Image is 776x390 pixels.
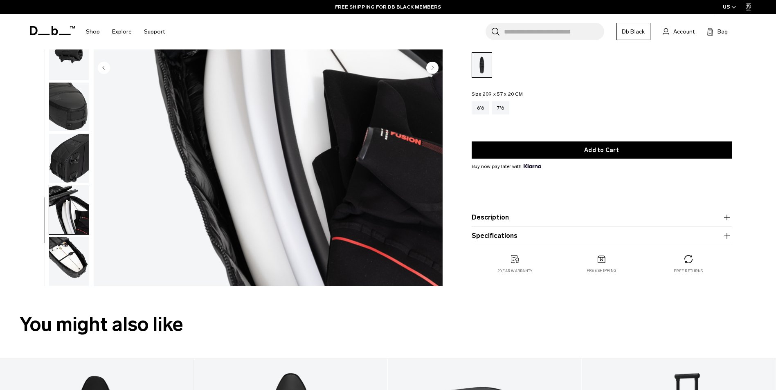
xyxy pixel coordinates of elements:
a: 6’6 [472,101,490,114]
img: Surf Pro Coffin 6'6 - 3-4 Boards [49,134,89,183]
a: FREE SHIPPING FOR DB BLACK MEMBERS [335,3,441,11]
button: Surf Pro Coffin 6'6 - 3-4 Boards [49,82,89,132]
legend: Size: [472,92,523,96]
button: Add to Cart [472,141,732,159]
button: Next slide [426,61,439,75]
button: Surf Pro Coffin 6'6 - 3-4 Boards [49,185,89,235]
button: Previous slide [98,61,110,75]
a: Account [663,27,695,36]
a: Support [144,17,165,46]
button: Bag [707,27,728,36]
a: Black Out [472,52,492,78]
img: Surf Pro Coffin 6'6 - 3-4 Boards [49,31,89,80]
p: Free shipping [587,268,616,274]
button: Surf Pro Coffin 6'6 - 3-4 Boards [49,133,89,183]
p: 2 year warranty [497,268,533,274]
a: Shop [86,17,100,46]
img: {"height" => 20, "alt" => "Klarna"} [524,164,541,168]
p: Free returns [674,268,703,274]
img: Surf Pro Coffin 6'6 - 3-4 Boards [49,237,89,286]
span: Bag [718,27,728,36]
img: Surf Pro Coffin 6'6 - 3-4 Boards [49,83,89,132]
a: Db Black [616,23,650,40]
button: Description [472,213,732,222]
a: 7'6 [492,101,509,114]
span: Buy now pay later with [472,163,541,170]
img: Surf Pro Coffin 6'6 - 3-4 Boards [49,185,89,234]
a: Explore [112,17,132,46]
nav: Main Navigation [80,14,171,49]
span: 209 x 57 x 20 CM [483,91,523,97]
span: Account [673,27,695,36]
button: Surf Pro Coffin 6'6 - 3-4 Boards [49,236,89,286]
h2: You might also like [20,310,756,339]
button: Specifications [472,231,732,241]
button: Surf Pro Coffin 6'6 - 3-4 Boards [49,31,89,81]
